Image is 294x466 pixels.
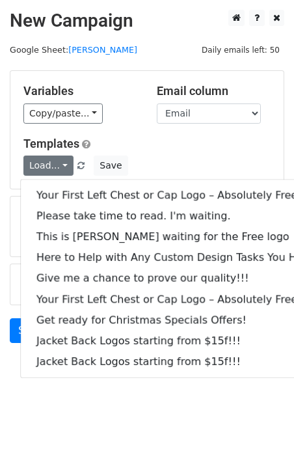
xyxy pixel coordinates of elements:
[94,156,127,176] button: Save
[23,156,73,176] a: Load...
[10,10,284,32] h2: New Campaign
[197,45,284,55] a: Daily emails left: 50
[68,45,137,55] a: [PERSON_NAME]
[10,45,137,55] small: Google Sheet:
[10,318,53,343] a: Send
[157,84,271,98] h5: Email column
[23,103,103,124] a: Copy/paste...
[197,43,284,57] span: Daily emails left: 50
[23,84,137,98] h5: Variables
[23,137,79,150] a: Templates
